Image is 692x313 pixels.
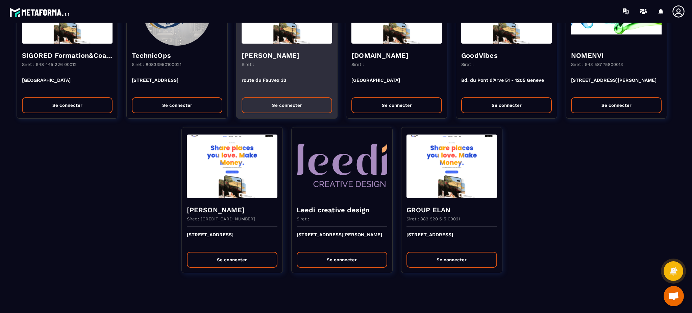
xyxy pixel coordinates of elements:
[22,97,113,113] button: Se connecter
[461,97,552,113] button: Se connecter
[351,62,364,67] p: Siret :
[461,62,474,67] p: Siret :
[406,232,497,247] p: [STREET_ADDRESS]
[406,205,497,215] h4: GROUP ELAN
[132,51,222,60] h4: TechnicOps
[297,232,387,247] p: [STREET_ADDRESS][PERSON_NAME]
[242,51,332,60] h4: [PERSON_NAME]
[461,51,552,60] h4: GoodVibes
[242,77,332,92] p: route du Fauvex 33
[132,97,222,113] button: Se connecter
[242,62,254,67] p: Siret :
[187,232,277,247] p: [STREET_ADDRESS]
[132,62,181,67] p: Siret : 80833950100021
[461,77,552,92] p: Bd. du Pont d'Arve 51 - 1205 Geneve
[571,77,662,92] p: [STREET_ADDRESS][PERSON_NAME]
[187,133,277,200] img: funnel-background
[242,97,332,113] button: Se connecter
[22,62,77,67] p: Siret : 948 445 226 00012
[571,51,662,60] h4: NOMENVI
[187,252,277,268] button: Se connecter
[187,205,277,215] h4: [PERSON_NAME]
[297,216,309,221] p: Siret :
[406,252,497,268] button: Se connecter
[351,77,442,92] p: [GEOGRAPHIC_DATA]
[351,51,442,60] h4: [DOMAIN_NAME]
[132,77,222,92] p: [STREET_ADDRESS]
[297,205,387,215] h4: Leedi creative design
[22,51,113,60] h4: SIGORED Formation&Coaching
[571,62,623,67] p: Siret : 943 587 75800013
[664,286,684,306] a: Ouvrir le chat
[22,77,113,92] p: [GEOGRAPHIC_DATA]
[406,216,460,221] p: Siret : 882 920 515 00021
[571,97,662,113] button: Se connecter
[351,97,442,113] button: Se connecter
[297,252,387,268] button: Se connecter
[9,6,70,18] img: logo
[187,216,255,221] p: Siret : [CREDIT_CARD_NUMBER]
[406,133,497,200] img: funnel-background
[297,133,387,200] img: funnel-background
